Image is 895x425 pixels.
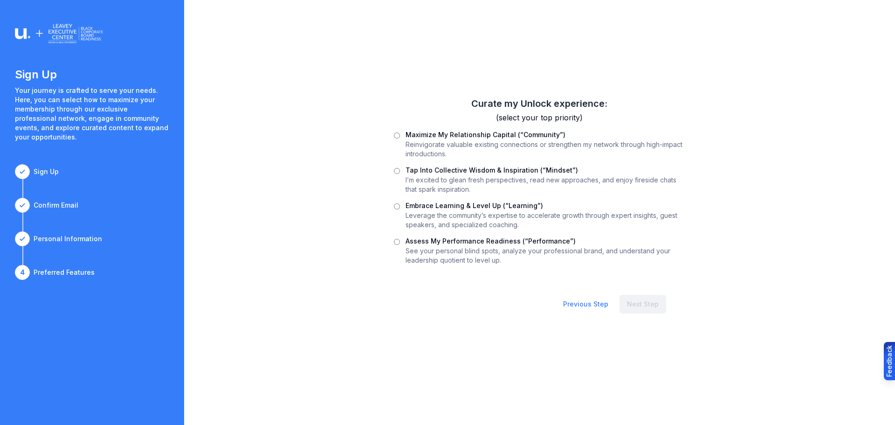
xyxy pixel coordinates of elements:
[884,342,895,380] button: Provide feedback
[15,67,169,82] h1: Sign Up
[406,246,685,265] p: See your personal blind spots, analyze your professional brand, and understand your leadership qu...
[406,202,543,209] label: Embrace Learning & Level Up (“Learning”)
[34,167,59,176] div: Sign Up
[34,268,95,277] div: Preferred Features
[406,237,576,245] label: Assess My Performance Readiness (“Performance”)
[34,234,102,244] div: Personal Information
[406,140,685,159] p: Reinvigorate valuable existing connections or strengthen my network through high-impact introduct...
[885,345,894,377] div: Feedback
[406,211,685,230] p: Leverage the community’s expertise to accelerate growth through expert insights, guest speakers, ...
[15,86,169,142] p: Your journey is crafted to serve your needs. Here, you can select how to maximize your membership...
[406,175,685,194] p: I’m excited to glean fresh perspectives, read new approaches, and enjoy fireside chats that spark...
[556,295,616,314] button: Previous Step
[34,201,78,210] div: Confirm Email
[15,265,30,280] div: 4
[394,112,685,123] h3: (select your top priority)
[15,22,103,45] img: Logo
[406,166,578,174] label: Tap Into Collective Wisdom & Inspiration (“Mindset”)
[394,97,685,110] h2: Curate my Unlock experience:
[406,131,565,139] label: Maximize My Relationship Capital (“Community”)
